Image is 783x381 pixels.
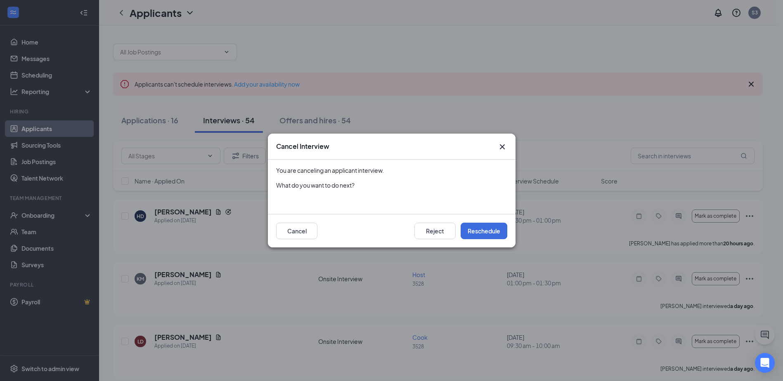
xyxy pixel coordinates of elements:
[276,166,507,174] div: You are canceling an applicant interview.
[461,223,507,239] button: Reschedule
[276,223,317,239] button: Cancel
[414,223,456,239] button: Reject
[755,353,775,373] div: Open Intercom Messenger
[497,142,507,152] svg: Cross
[276,181,507,189] div: What do you want to do next?
[497,142,507,152] button: Close
[276,142,329,151] h3: Cancel Interview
